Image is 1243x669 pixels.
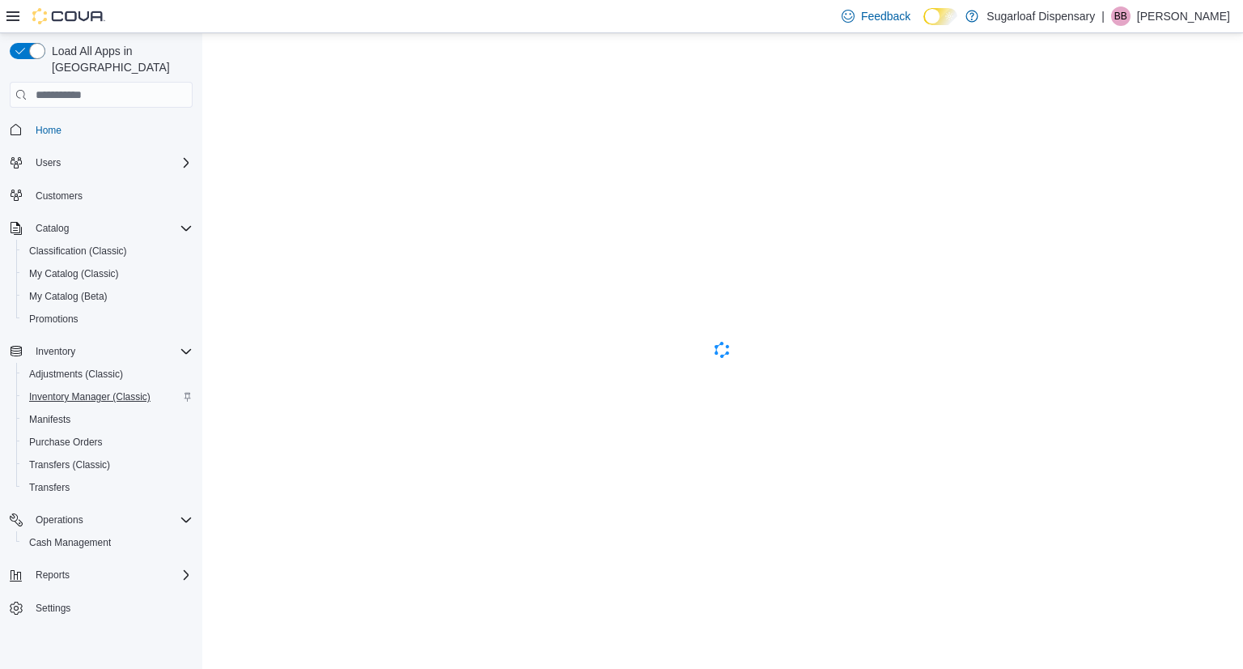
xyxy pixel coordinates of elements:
[16,476,199,499] button: Transfers
[3,596,199,620] button: Settings
[29,121,68,140] a: Home
[23,241,134,261] a: Classification (Classic)
[23,264,125,283] a: My Catalog (Classic)
[36,602,70,615] span: Settings
[36,345,75,358] span: Inventory
[23,478,193,497] span: Transfers
[29,565,76,585] button: Reports
[23,387,193,407] span: Inventory Manager (Classic)
[3,151,199,174] button: Users
[3,340,199,363] button: Inventory
[36,513,83,526] span: Operations
[29,342,193,361] span: Inventory
[3,117,199,141] button: Home
[32,8,105,24] img: Cova
[36,222,69,235] span: Catalog
[36,156,61,169] span: Users
[23,533,117,552] a: Cash Management
[16,531,199,554] button: Cash Management
[16,454,199,476] button: Transfers (Classic)
[36,124,62,137] span: Home
[29,536,111,549] span: Cash Management
[29,267,119,280] span: My Catalog (Classic)
[29,245,127,258] span: Classification (Classic)
[29,119,193,139] span: Home
[23,287,114,306] a: My Catalog (Beta)
[16,408,199,431] button: Manifests
[29,368,123,381] span: Adjustments (Classic)
[23,309,85,329] a: Promotions
[16,308,199,330] button: Promotions
[23,309,193,329] span: Promotions
[16,363,199,386] button: Adjustments (Classic)
[29,186,89,206] a: Customers
[3,184,199,207] button: Customers
[29,219,193,238] span: Catalog
[923,8,957,25] input: Dark Mode
[16,431,199,454] button: Purchase Orders
[29,153,193,173] span: Users
[23,410,193,429] span: Manifests
[36,190,83,202] span: Customers
[23,433,109,452] a: Purchase Orders
[23,287,193,306] span: My Catalog (Beta)
[29,436,103,449] span: Purchase Orders
[3,564,199,586] button: Reports
[23,433,193,452] span: Purchase Orders
[29,510,193,530] span: Operations
[29,599,77,618] a: Settings
[29,565,193,585] span: Reports
[29,342,82,361] button: Inventory
[29,510,90,530] button: Operations
[16,262,199,285] button: My Catalog (Classic)
[29,185,193,206] span: Customers
[23,264,193,283] span: My Catalog (Classic)
[1114,6,1127,26] span: BB
[3,217,199,240] button: Catalog
[29,598,193,618] span: Settings
[23,533,193,552] span: Cash Management
[45,43,193,75] span: Load All Apps in [GEOGRAPHIC_DATA]
[10,111,193,662] nav: Complex example
[1111,6,1131,26] div: Brandon Bade
[1101,6,1105,26] p: |
[36,569,70,582] span: Reports
[23,455,193,475] span: Transfers (Classic)
[29,413,70,426] span: Manifests
[23,478,76,497] a: Transfers
[3,509,199,531] button: Operations
[23,364,193,384] span: Adjustments (Classic)
[16,240,199,262] button: Classification (Classic)
[29,219,75,238] button: Catalog
[23,455,117,475] a: Transfers (Classic)
[16,386,199,408] button: Inventory Manager (Classic)
[861,8,910,24] span: Feedback
[23,410,77,429] a: Manifests
[16,285,199,308] button: My Catalog (Beta)
[1137,6,1230,26] p: [PERSON_NAME]
[986,6,1095,26] p: Sugarloaf Dispensary
[29,458,110,471] span: Transfers (Classic)
[29,313,78,326] span: Promotions
[29,481,70,494] span: Transfers
[29,153,67,173] button: Users
[29,390,151,403] span: Inventory Manager (Classic)
[23,387,157,407] a: Inventory Manager (Classic)
[23,241,193,261] span: Classification (Classic)
[23,364,129,384] a: Adjustments (Classic)
[29,290,108,303] span: My Catalog (Beta)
